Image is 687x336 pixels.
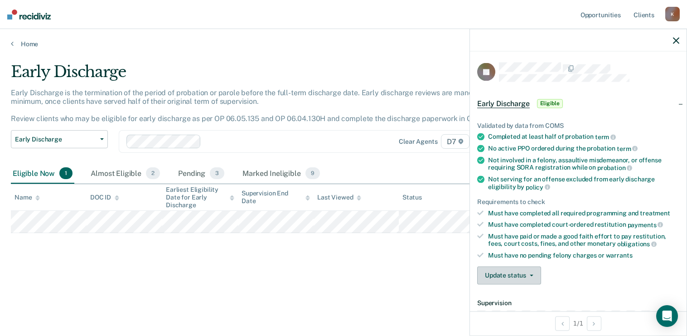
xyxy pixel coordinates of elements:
span: 1 [59,167,73,179]
span: term [595,133,616,141]
a: Home [11,40,676,48]
div: Must have completed court-ordered restitution [488,221,679,229]
span: 2 [146,167,160,179]
div: No active PPO ordered during the probation [488,145,679,153]
img: Recidiviz [7,10,51,19]
div: DOC ID [90,194,119,201]
div: Pending [176,164,226,184]
div: Earliest Eligibility Date for Early Discharge [166,186,234,209]
span: Eligible [537,99,563,108]
div: Must have paid or made a good faith effort to pay restitution, fees, court costs, fines, and othe... [488,232,679,248]
div: Must have completed all required programming and [488,209,679,217]
button: Update status [477,266,541,284]
span: probation [597,164,633,171]
span: 9 [305,167,320,179]
span: Early Discharge [15,136,97,143]
div: Name [15,194,40,201]
span: 3 [210,167,224,179]
dt: Supervision [477,299,679,307]
div: Early Discharge [11,63,526,88]
span: warrants [606,252,633,259]
span: obligations [617,240,657,248]
p: Early Discharge is the termination of the period of probation or parole before the full-term disc... [11,88,498,123]
div: Almost Eligible [89,164,162,184]
div: Clear agents [399,138,437,146]
div: Supervision End Date [242,190,310,205]
span: D7 [441,134,469,149]
div: 1 / 1 [470,311,687,335]
div: Eligible Now [11,164,74,184]
div: Marked Ineligible [241,164,322,184]
button: Next Opportunity [587,316,601,331]
div: Open Intercom Messenger [656,305,678,327]
div: K [665,7,680,21]
div: Validated by data from COMS [477,122,679,129]
div: Status [402,194,422,201]
div: Not involved in a felony, assaultive misdemeanor, or offense requiring SORA registration while on [488,156,679,171]
div: Requirements to check [477,198,679,206]
div: Not serving for an offense excluded from early discharge eligibility by [488,175,679,191]
span: treatment [640,209,670,217]
span: payments [628,221,663,228]
button: Previous Opportunity [555,316,570,331]
span: Early Discharge [477,99,530,108]
div: Early DischargeEligible [470,89,687,118]
div: Last Viewed [317,194,361,201]
div: Completed at least half of probation [488,133,679,141]
span: policy [526,183,550,190]
div: Must have no pending felony charges or [488,252,679,259]
span: term [617,145,638,152]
